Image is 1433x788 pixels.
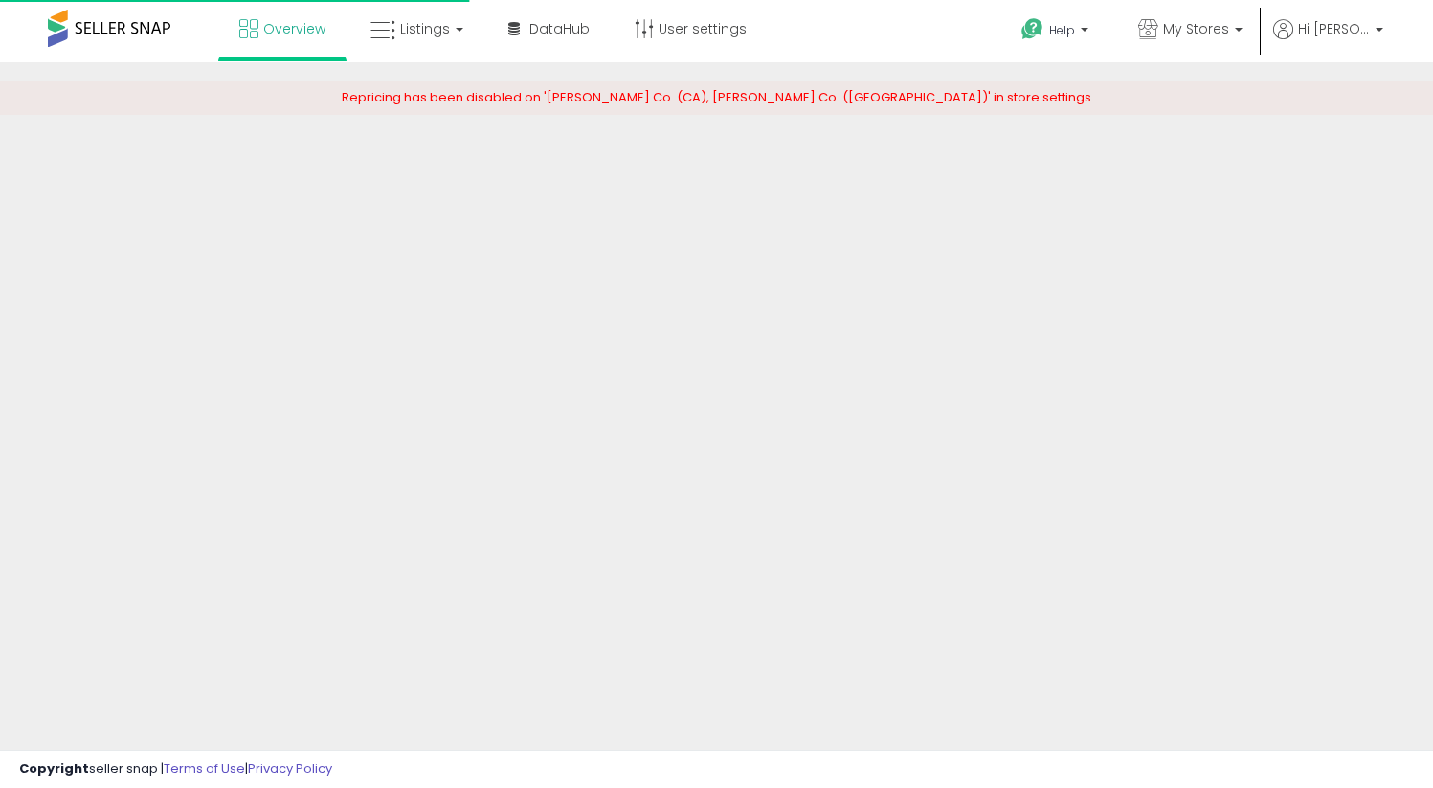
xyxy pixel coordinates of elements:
span: Help [1049,22,1075,38]
span: My Stores [1163,19,1229,38]
span: Overview [263,19,325,38]
a: Terms of Use [164,759,245,777]
div: seller snap | | [19,760,332,778]
strong: Copyright [19,759,89,777]
a: Hi [PERSON_NAME] [1273,19,1383,62]
i: Get Help [1020,17,1044,41]
span: Hi [PERSON_NAME] [1298,19,1370,38]
span: DataHub [529,19,590,38]
a: Privacy Policy [248,759,332,777]
a: Help [1006,3,1108,62]
span: Repricing has been disabled on '[PERSON_NAME] Co. (CA), [PERSON_NAME] Co. ([GEOGRAPHIC_DATA])' in... [342,88,1091,106]
span: Listings [400,19,450,38]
